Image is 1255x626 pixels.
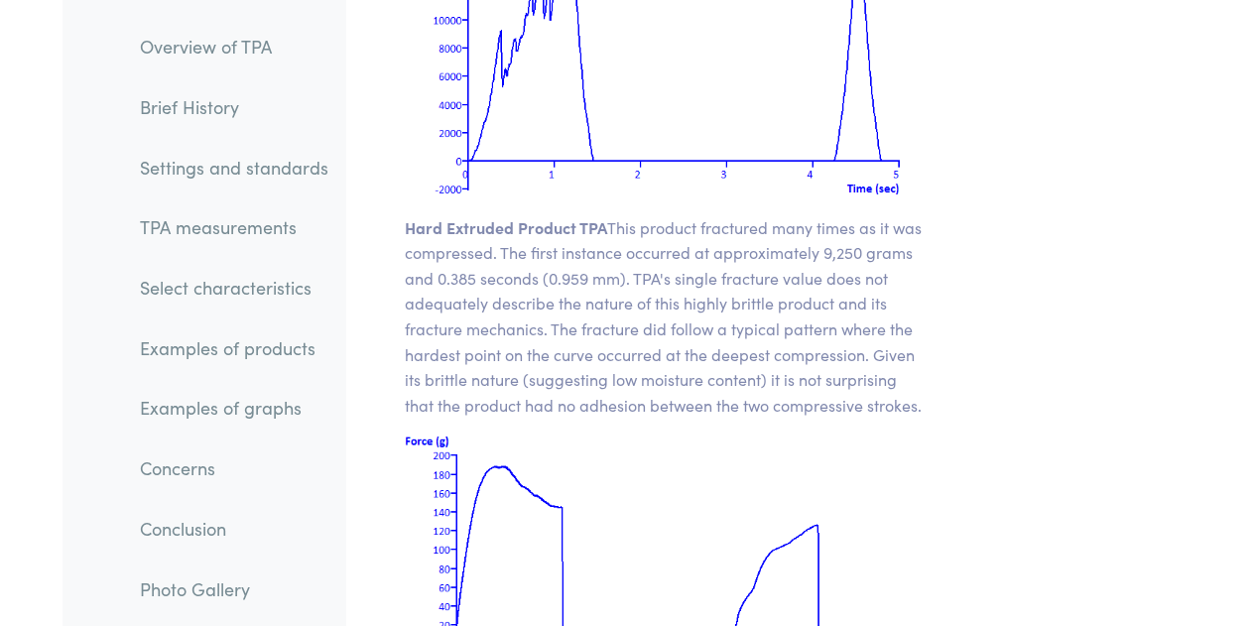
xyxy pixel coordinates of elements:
[124,204,344,250] a: TPA measurements
[405,216,607,238] span: Hard Extruded Product TPA
[124,144,344,189] a: Settings and standards
[405,215,922,419] p: This product fractured many times as it was compressed. The first instance occurred at approximat...
[124,385,344,431] a: Examples of graphs
[124,325,344,371] a: Examples of products
[124,445,344,491] a: Concerns
[124,506,344,552] a: Conclusion
[124,265,344,311] a: Select characteristics
[124,24,344,69] a: Overview of TPA
[124,84,344,130] a: Brief History
[124,565,344,611] a: Photo Gallery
